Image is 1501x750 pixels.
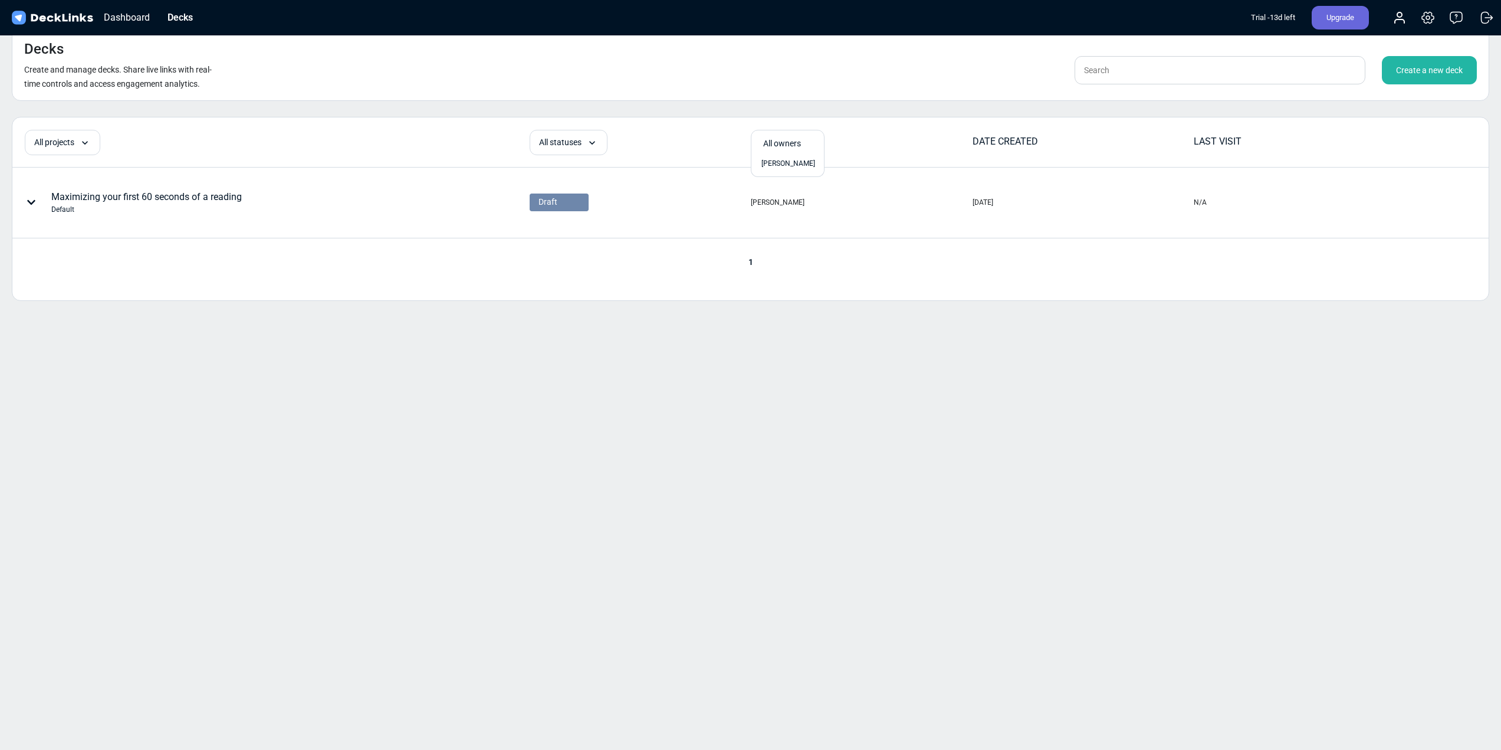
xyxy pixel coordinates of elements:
span: Draft [538,196,557,208]
div: LAST VISIT [1194,135,1414,149]
div: Default [51,204,242,215]
div: Create a new deck [1382,56,1477,84]
div: Decks [162,10,199,25]
h4: Decks [24,41,64,58]
small: Create and manage decks. Share live links with real-time controls and access engagement analytics. [24,65,212,89]
div: All projects [25,130,100,155]
div: N/A [1194,197,1207,208]
input: Search [1075,56,1365,84]
div: Dashboard [98,10,156,25]
div: All statuses [530,130,607,155]
div: All owners [763,137,818,150]
div: Upgrade [1312,6,1369,30]
div: [PERSON_NAME] [751,197,804,208]
div: DATE CREATED [973,135,1193,149]
div: Trial - 13 d left [1251,6,1295,30]
span: [PERSON_NAME] [761,158,815,169]
div: Maximizing your first 60 seconds of a reading [51,190,242,215]
img: DeckLinks [9,9,95,27]
span: 1 [743,257,759,267]
div: [DATE] [973,197,993,208]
